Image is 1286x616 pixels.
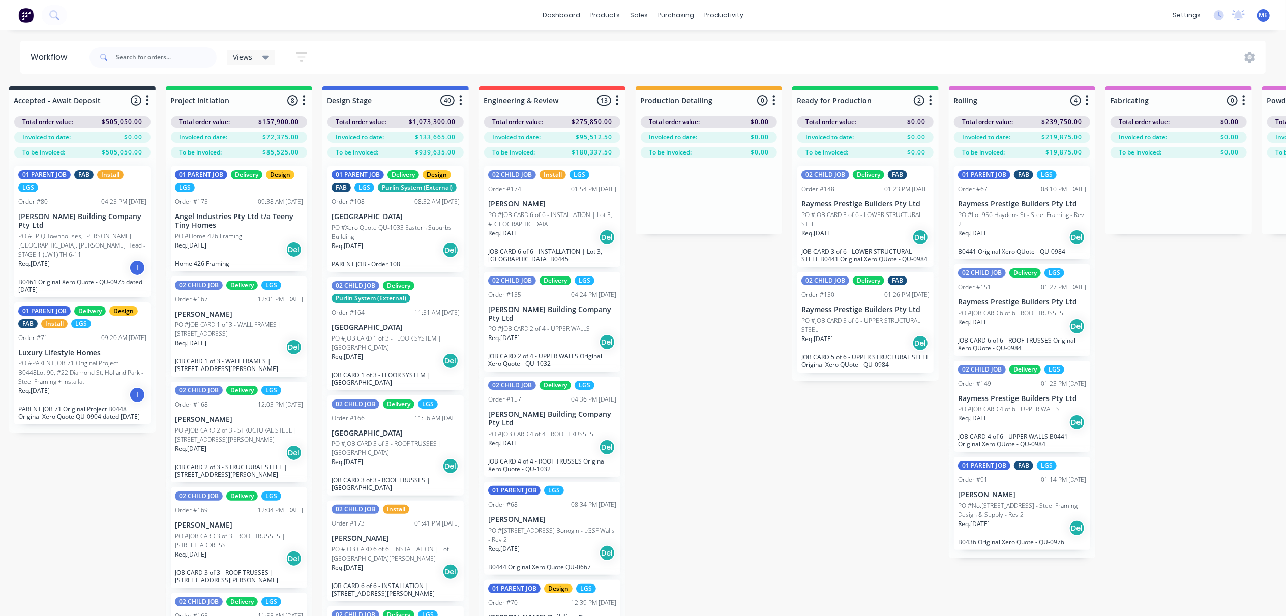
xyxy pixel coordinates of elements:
div: Order #108 [332,197,365,206]
div: Del [599,229,615,245]
div: Delivery [226,597,258,606]
div: 04:24 PM [DATE] [571,290,616,299]
div: 04:25 PM [DATE] [101,197,146,206]
div: Del [1069,520,1085,536]
p: Req. [DATE] [958,318,990,327]
p: JOB CARD 6 of 6 - ROOF TRUSSES Original Xero QUote - QU-0984 [958,336,1086,352]
p: PO #JOB CARD 3 of 3 - ROOF TRUSSES | [STREET_ADDRESS] [175,532,303,550]
span: $72,375.00 [262,133,299,142]
span: $157,900.00 [258,117,299,127]
p: JOB CARD 5 of 6 - UPPER STRUCTURAL STEEL Original Xero QUote - QU-0984 [801,353,930,368]
p: [PERSON_NAME] [332,534,460,543]
p: PO #JOB CARD 4 of 6 - UPPER WALLS [958,405,1060,414]
div: Delivery [74,306,106,316]
div: Order #148 [801,184,834,194]
div: LGS [1037,461,1057,470]
p: Req. [DATE] [175,338,206,348]
span: To be invoiced: [179,148,222,157]
p: JOB CARD 1 of 3 - WALL FRAMES | [STREET_ADDRESS][PERSON_NAME] [175,357,303,373]
div: LGS [575,276,594,285]
span: $0.00 [907,133,925,142]
div: Purlin System (External) [378,183,457,192]
div: Order #166 [332,414,365,423]
div: 08:32 AM [DATE] [414,197,460,206]
div: LGS [418,399,438,409]
p: PARENT JOB - Order 108 [332,260,460,268]
div: 02 CHILD JOB [801,170,849,179]
div: 02 CHILD JOBInstallOrder #17301:41 PM [DATE][PERSON_NAME]PO #JOB CARD 6 of 6 - INSTALLATION | Lot... [327,501,464,601]
div: Order #151 [958,283,991,292]
div: 02 CHILD JOBDeliveryFABOrder #14801:23 PM [DATE]Raymess Prestige Builders Pty LtdPO #JOB CARD 3 o... [797,166,934,267]
div: 02 CHILD JOBDeliveryLGSOrder #16912:04 PM [DATE][PERSON_NAME]PO #JOB CARD 3 of 3 - ROOF TRUSSES |... [171,487,307,588]
span: $0.00 [1220,148,1239,157]
div: 02 CHILD JOBDeliveryLGSOrder #15101:27 PM [DATE]Raymess Prestige Builders Pty LtdPO #JOB CARD 6 o... [954,264,1090,356]
div: Install [383,505,409,514]
div: Design [423,170,451,179]
div: Delivery [1009,365,1041,374]
p: Req. [DATE] [332,563,363,572]
span: To be invoiced: [649,148,692,157]
div: Order #80 [18,197,48,206]
p: [PERSON_NAME] Building Company Pty Ltd [488,410,616,427]
div: 02 CHILD JOBDeliveryLGSOrder #16712:01 PM [DATE][PERSON_NAME]PO #JOB CARD 1 of 3 - WALL FRAMES | ... [171,276,307,377]
div: Order #169 [175,506,208,515]
div: purchasing [653,8,699,23]
p: Home 426 Framing [175,260,303,267]
div: Order #175 [175,197,208,206]
div: Del [599,545,615,561]
div: LGS [544,486,564,495]
p: [GEOGRAPHIC_DATA] [332,429,460,438]
div: 09:38 AM [DATE] [258,197,303,206]
p: JOB CARD 4 of 4 - ROOF TRUSSES Original Xero Quote - QU-1032 [488,457,616,473]
p: [PERSON_NAME] Building Company Pty Ltd [18,212,146,230]
div: 01 PARENT JOB [175,170,227,179]
div: 01:54 PM [DATE] [571,184,616,194]
span: Invoiced to date: [649,133,697,142]
div: Design [109,306,138,316]
div: settings [1168,8,1206,23]
div: LGS [354,183,374,192]
p: [PERSON_NAME] [958,490,1086,499]
div: Delivery [1009,268,1041,278]
p: Req. [DATE] [488,544,520,553]
div: 02 CHILD JOB [488,170,536,179]
div: Design [266,170,294,179]
span: $0.00 [1220,133,1239,142]
span: Invoiced to date: [336,133,384,142]
span: $85,525.00 [262,148,299,157]
p: Req. [DATE] [18,259,50,268]
span: ME [1259,11,1268,20]
p: JOB CARD 3 of 6 - LOWER STRUCTURAL STEEL B0441 Original Xero QUote - QU-0984 [801,248,930,263]
div: LGS [71,319,91,328]
p: [PERSON_NAME] Building Company Pty Ltd [488,305,616,323]
span: $0.00 [751,117,769,127]
p: JOB CARD 4 of 6 - UPPER WALLS B0441 Original Xero QUote - QU-0984 [958,433,1086,448]
div: Order #150 [801,290,834,299]
div: 01 PARENT JOBDeliveryDesignLGSOrder #17509:38 AM [DATE]Angel Industries Pty Ltd t/a Teeny Tiny Ho... [171,166,307,271]
div: 02 CHILD JOB [175,281,223,290]
div: FAB [18,319,38,328]
p: [PERSON_NAME] [175,415,303,424]
div: Order #167 [175,295,208,304]
div: 01:14 PM [DATE] [1041,475,1086,484]
p: PO #JOB CARD 6 of 6 - INSTALLATION | Lot [GEOGRAPHIC_DATA][PERSON_NAME] [332,545,460,563]
div: 02 CHILD JOB [958,268,1006,278]
div: LGS [175,183,195,192]
p: B0436 Original Xero Quote - QU-0976 [958,538,1086,546]
span: To be invoiced: [962,148,1005,157]
div: 02 CHILD JOBDeliveryFABOrder #15001:26 PM [DATE]Raymess Prestige Builders Pty LtdPO #JOB CARD 5 o... [797,272,934,373]
div: 08:10 PM [DATE] [1041,184,1086,194]
span: Views [233,52,252,63]
div: Order #67 [958,184,988,194]
div: 12:01 PM [DATE] [258,295,303,304]
div: 04:36 PM [DATE] [571,395,616,404]
div: Del [442,564,459,580]
p: JOB CARD 3 of 3 - ROOF TRUSSES | [GEOGRAPHIC_DATA] [332,476,460,491]
div: 02 CHILD JOBDeliveryPurlin System (External)Order #16411:51 AM [DATE][GEOGRAPHIC_DATA]PO #JOB CAR... [327,277,464,390]
div: LGS [1037,170,1057,179]
div: Order #68 [488,500,518,509]
p: [PERSON_NAME] [488,515,616,524]
div: 02 CHILD JOB [175,491,223,501]
div: Order #149 [958,379,991,388]
p: Angel Industries Pty Ltd t/a Teeny Tiny Homes [175,212,303,230]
